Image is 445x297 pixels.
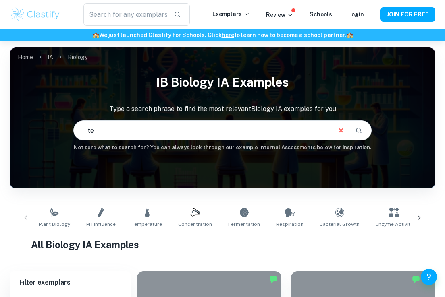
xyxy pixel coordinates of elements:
input: E.g. photosynthesis, coffee and protein, HDI and diabetes... [74,119,330,142]
span: 🏫 [346,32,353,38]
img: Marked [269,275,277,283]
a: Schools [310,11,332,18]
span: Enzyme Activity [376,221,413,228]
span: Fermentation [228,221,260,228]
h6: We just launched Clastify for Schools. Click to learn how to become a school partner. [2,31,443,39]
a: here [222,32,234,38]
input: Search for any exemplars... [83,3,167,26]
span: Plant Biology [39,221,70,228]
button: JOIN FOR FREE [380,7,435,22]
p: Type a search phrase to find the most relevant Biology IA examples for you [10,104,435,114]
span: Temperature [132,221,162,228]
a: Login [348,11,364,18]
span: 🏫 [92,32,99,38]
span: pH Influence [86,221,116,228]
p: Review [266,10,293,19]
img: Marked [412,275,420,283]
h1: IB Biology IA examples [10,70,435,95]
h6: Not sure what to search for? You can always look through our example Internal Assessments below f... [10,144,435,152]
button: Search [352,124,366,137]
h1: All Biology IA Examples [31,237,414,252]
button: Clear [333,123,349,138]
a: Home [18,52,33,63]
img: Clastify logo [10,6,61,23]
p: Biology [68,53,87,62]
button: Help and Feedback [421,269,437,285]
span: Bacterial Growth [320,221,360,228]
p: Exemplars [212,10,250,19]
span: Concentration [178,221,212,228]
h6: Filter exemplars [10,271,131,294]
span: Respiration [276,221,304,228]
a: IA [48,52,53,63]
